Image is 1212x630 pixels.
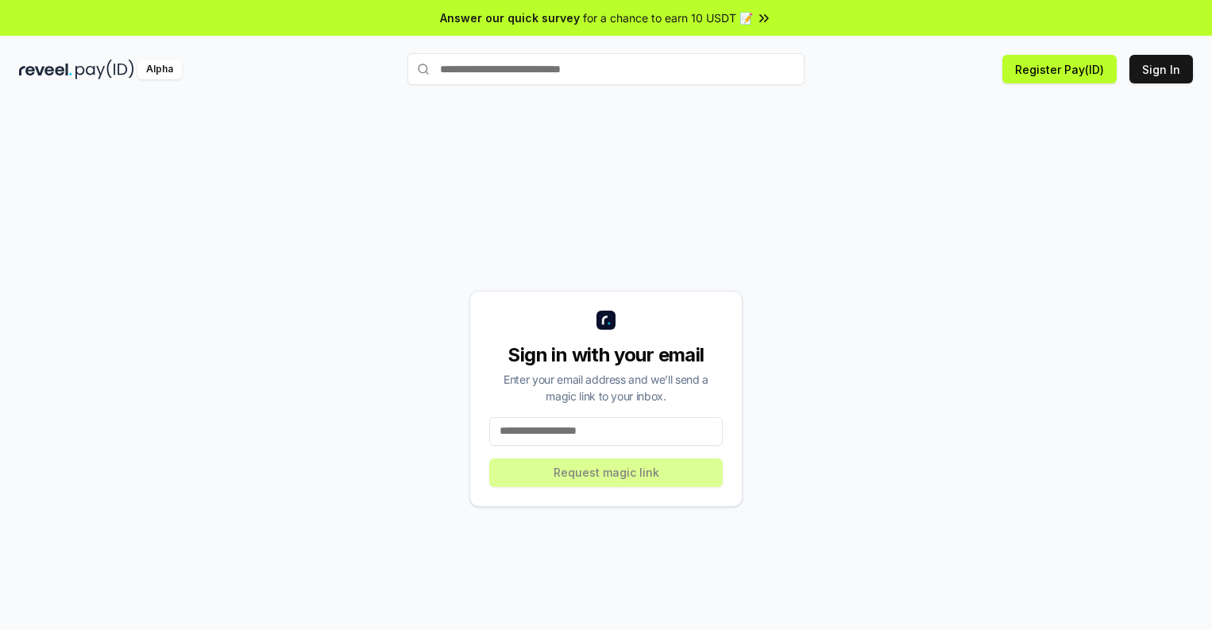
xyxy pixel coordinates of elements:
div: Sign in with your email [489,342,723,368]
img: logo_small [596,311,616,330]
span: for a chance to earn 10 USDT 📝 [583,10,753,26]
img: pay_id [75,60,134,79]
button: Sign In [1129,55,1193,83]
div: Alpha [137,60,182,79]
button: Register Pay(ID) [1002,55,1117,83]
div: Enter your email address and we’ll send a magic link to your inbox. [489,371,723,404]
img: reveel_dark [19,60,72,79]
span: Answer our quick survey [440,10,580,26]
